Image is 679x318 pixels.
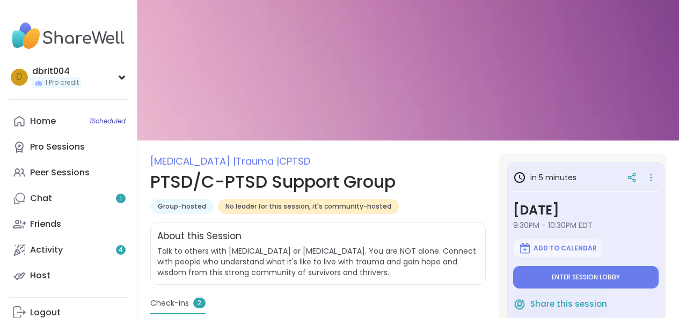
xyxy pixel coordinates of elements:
[16,70,23,84] span: d
[150,154,236,168] span: [MEDICAL_DATA] |
[193,298,206,308] span: 2
[225,202,391,211] span: No leader for this session, it's community-hosted
[30,193,52,204] div: Chat
[30,115,56,127] div: Home
[9,237,128,263] a: Activity4
[513,220,659,231] span: 9:30PM - 10:30PM EDT
[90,117,126,125] span: 1 Scheduled
[120,194,122,203] span: 1
[119,246,123,255] span: 4
[519,242,531,255] img: ShareWell Logomark
[530,298,607,310] span: Share this session
[30,270,50,282] div: Host
[513,239,602,257] button: Add to Calendar
[30,141,85,153] div: Pro Sessions
[513,201,659,220] h3: [DATE]
[45,78,79,87] span: 1 Pro credit
[552,273,620,282] span: Enter session lobby
[9,186,128,211] a: Chat1
[9,108,128,134] a: Home1Scheduled
[9,263,128,289] a: Host
[9,17,128,55] img: ShareWell Nav Logo
[157,230,242,243] h2: About this Session
[30,218,61,230] div: Friends
[513,298,526,310] img: ShareWell Logomark
[32,65,81,77] div: dbrit004
[534,244,597,253] span: Add to Calendar
[236,154,279,168] span: Trauma |
[9,211,128,237] a: Friends
[30,244,63,256] div: Activity
[9,160,128,186] a: Peer Sessions
[513,171,576,184] h3: in 5 minutes
[30,167,90,179] div: Peer Sessions
[513,293,607,315] button: Share this session
[150,298,189,309] span: Check-ins
[158,202,206,211] span: Group-hosted
[157,246,479,278] span: Talk to others with [MEDICAL_DATA] or [MEDICAL_DATA]. You are NOT alone. Connect with people who ...
[513,266,659,289] button: Enter session lobby
[9,134,128,160] a: Pro Sessions
[150,169,486,195] h1: PTSD/C-PTSD Support Group
[279,154,310,168] span: CPTSD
